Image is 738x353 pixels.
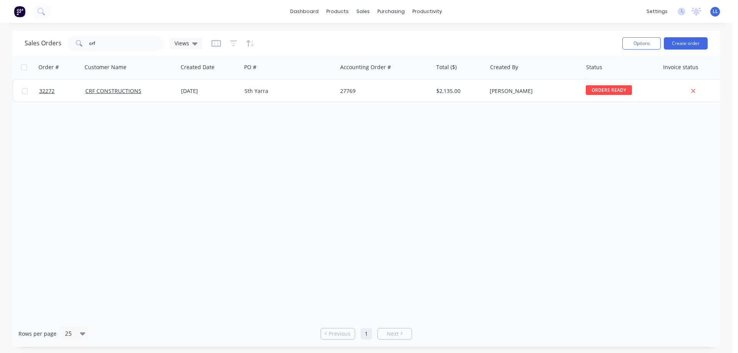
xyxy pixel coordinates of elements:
[352,6,374,17] div: sales
[175,39,189,47] span: Views
[244,87,330,95] div: Sth Yarra
[89,36,164,51] input: Search...
[664,37,708,50] button: Create order
[322,6,352,17] div: products
[85,63,126,71] div: Customer Name
[490,87,575,95] div: [PERSON_NAME]
[378,330,412,338] a: Next page
[586,85,632,95] span: ORDERS READY
[321,330,355,338] a: Previous page
[436,87,481,95] div: $2,135.00
[409,6,446,17] div: productivity
[436,63,457,71] div: Total ($)
[181,63,214,71] div: Created Date
[25,40,61,47] h1: Sales Orders
[374,6,409,17] div: purchasing
[663,63,698,71] div: Invoice status
[622,37,661,50] button: Options
[18,330,57,338] span: Rows per page
[361,328,372,340] a: Page 1 is your current page
[181,87,238,95] div: [DATE]
[643,6,672,17] div: settings
[14,6,25,17] img: Factory
[317,328,415,340] ul: Pagination
[39,80,85,103] a: 32272
[713,8,718,15] span: LL
[340,63,391,71] div: Accounting Order #
[387,330,399,338] span: Next
[286,6,322,17] a: dashboard
[490,63,518,71] div: Created By
[244,63,256,71] div: PO #
[39,87,55,95] span: 32272
[586,63,602,71] div: Status
[85,87,141,94] a: CRF CONSTRUCTIONS
[340,87,426,95] div: 27769
[38,63,59,71] div: Order #
[329,330,351,338] span: Previous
